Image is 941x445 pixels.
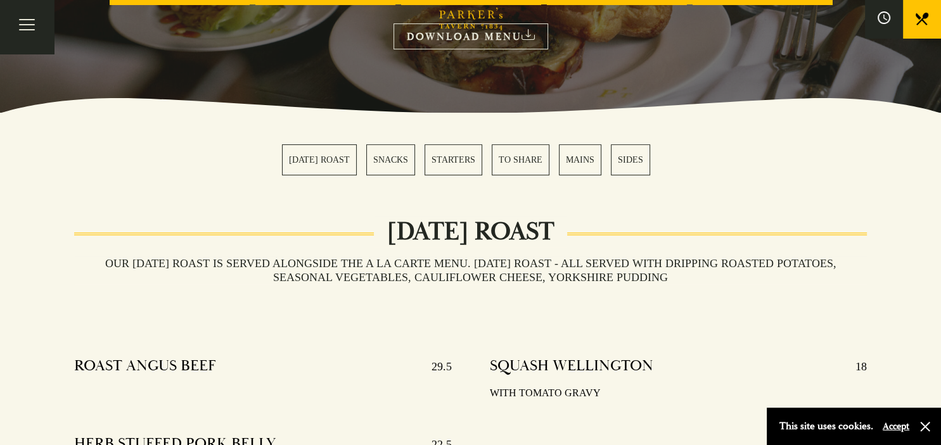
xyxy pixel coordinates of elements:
[883,420,909,432] button: Accept
[490,384,867,403] p: WITH TOMATO GRAVY
[779,417,873,436] p: This site uses cookies.
[366,144,415,175] a: 2 / 6
[74,256,867,284] h3: Our [DATE] roast is served alongside the A La Carte menu. [DATE] ROAST - All served with dripping...
[394,23,548,49] a: DOWNLOAD MENU
[425,144,482,175] a: 3 / 6
[374,216,567,247] h2: [DATE] ROAST
[74,356,216,377] h4: ROAST ANGUS BEEF
[492,144,549,175] a: 4 / 6
[611,144,650,175] a: 6 / 6
[490,356,653,377] h4: SQUASH WELLINGTON
[419,356,452,377] p: 29.5
[282,144,357,175] a: 1 / 6
[559,144,601,175] a: 5 / 6
[919,420,931,433] button: Close and accept
[843,356,867,377] p: 18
